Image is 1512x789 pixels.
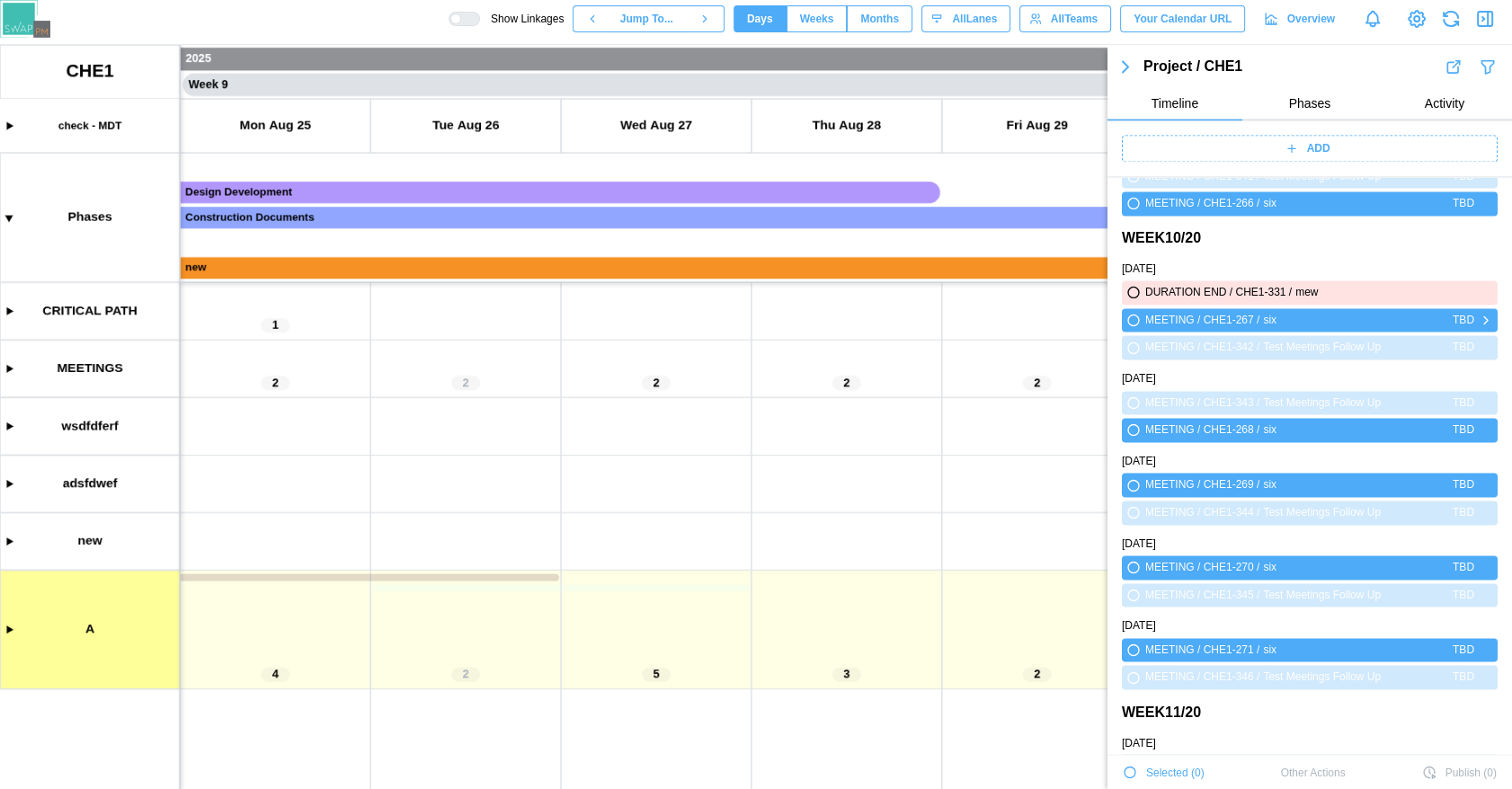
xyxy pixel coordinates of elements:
[1145,394,1259,412] div: MEETING / CHE1-343 /
[1051,6,1098,31] span: All Teams
[1307,136,1330,161] span: ADD
[1263,312,1449,329] div: six
[1122,758,1205,785] button: Selected (0)
[1453,421,1474,439] div: TBD
[1145,421,1259,439] div: MEETING / CHE1-268 /
[1453,394,1474,412] div: TBD
[1145,284,1292,301] div: DURATION END / CHE1-331 /
[1263,559,1449,576] div: six
[1145,587,1259,604] div: MEETING / CHE1-345 /
[1295,284,1474,301] div: mew
[1438,6,1463,31] button: Refresh Grid
[1122,701,1201,723] a: WEEK 11 / 20
[1453,669,1474,686] div: TBD
[1263,669,1449,686] div: Test Meetings Follow Up
[1472,6,1498,31] button: Close Drawer
[747,6,773,31] span: Days
[1122,453,1156,470] a: [DATE]
[1453,476,1474,493] div: TBD
[620,6,673,31] span: Jump To...
[1122,617,1156,634] a: [DATE]
[1289,97,1331,110] span: Phases
[1357,4,1388,34] a: Notifications
[1453,312,1474,329] div: TBD
[1453,559,1474,576] div: TBD
[1145,476,1259,493] div: MEETING / CHE1-269 /
[1145,559,1259,576] div: MEETING / CHE1-270 /
[1263,394,1449,412] div: Test Meetings Follow Up
[1122,227,1201,250] a: WEEK 10 / 20
[1263,339,1449,356] div: Test Meetings Follow Up
[860,6,899,31] span: Months
[1122,370,1156,387] a: [DATE]
[1453,587,1474,604] div: TBD
[1263,195,1449,212] div: six
[1263,476,1449,493] div: six
[1146,759,1205,785] span: Selected ( 0 )
[1134,6,1232,31] span: Your Calendar URL
[480,12,564,26] span: Show Linkages
[1143,56,1444,78] div: Project / CHE1
[1145,504,1259,521] div: MEETING / CHE1-344 /
[1263,504,1449,521] div: Test Meetings Follow Up
[1404,6,1429,31] a: View Project
[1453,504,1474,521] div: TBD
[1152,97,1198,110] span: Timeline
[1263,642,1449,659] div: six
[1145,642,1259,659] div: MEETING / CHE1-271 /
[1287,6,1335,31] span: Overview
[1145,339,1259,356] div: MEETING / CHE1-342 /
[1145,669,1259,686] div: MEETING / CHE1-346 /
[1122,734,1156,751] a: [DATE]
[1453,642,1474,659] div: TBD
[1478,312,1494,328] button: Manage Meeting
[1453,339,1474,356] div: TBD
[1263,421,1449,439] div: six
[1122,536,1156,553] a: [DATE]
[1263,587,1449,604] div: Test Meetings Follow Up
[1122,261,1156,278] a: [DATE]
[800,6,834,31] span: Weeks
[1453,195,1474,212] div: TBD
[1145,195,1259,212] div: MEETING / CHE1-266 /
[1425,97,1464,110] span: Activity
[952,6,997,31] span: All Lanes
[1145,312,1259,329] div: MEETING / CHE1-267 /
[1444,57,1463,76] button: Export Results
[1478,57,1498,76] button: Filter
